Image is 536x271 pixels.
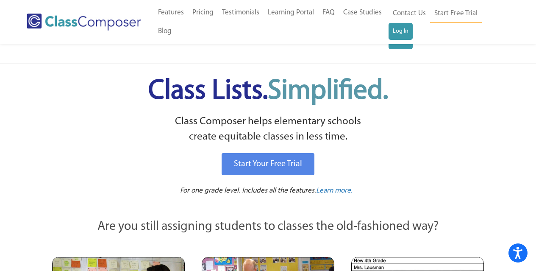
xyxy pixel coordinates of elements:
a: Pricing [188,3,218,22]
nav: Header Menu [154,3,389,41]
a: Case Studies [339,3,386,22]
a: Features [154,3,188,22]
a: Start Free Trial [430,4,482,23]
a: Blog [154,22,176,41]
p: Are you still assigning students to classes the old-fashioned way? [52,218,484,236]
a: Log In [389,23,413,40]
nav: Header Menu [389,4,503,40]
span: Start Your Free Trial [234,160,302,168]
a: Contact Us [389,4,430,23]
a: Start Your Free Trial [222,153,314,175]
a: FAQ [318,3,339,22]
a: Testimonials [218,3,264,22]
img: Class Composer [27,14,141,31]
a: Learn more. [316,186,353,196]
p: Class Composer helps elementary schools create equitable classes in less time. [51,114,486,145]
a: Learning Portal [264,3,318,22]
span: Class Lists. [148,78,388,105]
span: Simplified. [268,78,388,105]
span: For one grade level. Includes all the features. [180,187,316,194]
span: Learn more. [316,187,353,194]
